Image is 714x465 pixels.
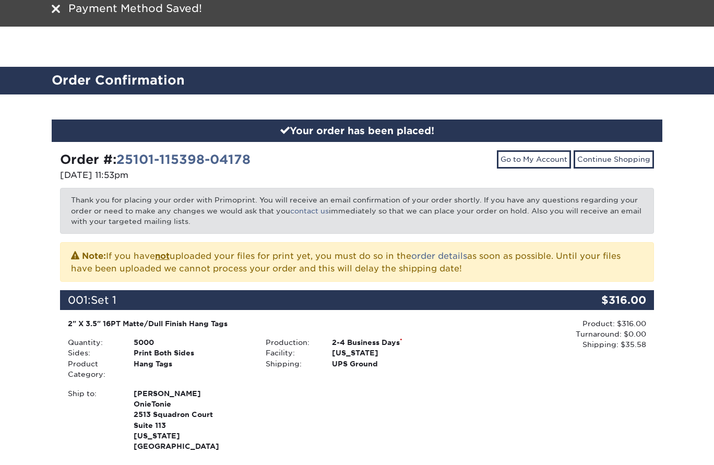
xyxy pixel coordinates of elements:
[60,188,654,233] p: Thank you for placing your order with Primoprint. You will receive an email confirmation of your ...
[134,420,250,431] span: Suite 113
[60,337,126,348] div: Quantity:
[52,120,662,142] div: Your order has been placed!
[324,337,456,348] div: 2-4 Business Days
[134,399,250,409] span: OnieTonie
[60,348,126,358] div: Sides:
[91,294,116,306] span: Set 1
[126,359,258,380] div: Hang Tags
[60,388,126,452] div: Ship to:
[155,251,170,261] b: not
[574,150,654,168] a: Continue Shopping
[52,5,60,13] img: close
[60,290,555,310] div: 001:
[60,169,349,182] p: [DATE] 11:53pm
[68,318,448,329] div: 2" X 3.5" 16PT Matte/Dull Finish Hang Tags
[134,409,250,420] span: 2513 Squadron Court
[126,348,258,358] div: Print Both Sides
[126,337,258,348] div: 5000
[555,290,654,310] div: $316.00
[60,152,251,167] strong: Order #:
[134,388,250,399] span: [PERSON_NAME]
[134,388,250,451] strong: [US_STATE][GEOGRAPHIC_DATA]
[82,251,106,261] strong: Note:
[324,359,456,369] div: UPS Ground
[60,359,126,380] div: Product Category:
[258,337,324,348] div: Production:
[71,249,643,275] p: If you have uploaded your files for print yet, you must do so in the as soon as possible. Until y...
[258,348,324,358] div: Facility:
[411,251,467,261] a: order details
[497,150,571,168] a: Go to My Account
[456,318,646,350] div: Product: $316.00 Turnaround: $0.00 Shipping: $35.58
[324,348,456,358] div: [US_STATE]
[258,359,324,369] div: Shipping:
[68,2,202,15] span: Payment Method Saved!
[44,71,670,90] h2: Order Confirmation
[290,207,329,215] a: contact us
[116,152,251,167] a: 25101-115398-04178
